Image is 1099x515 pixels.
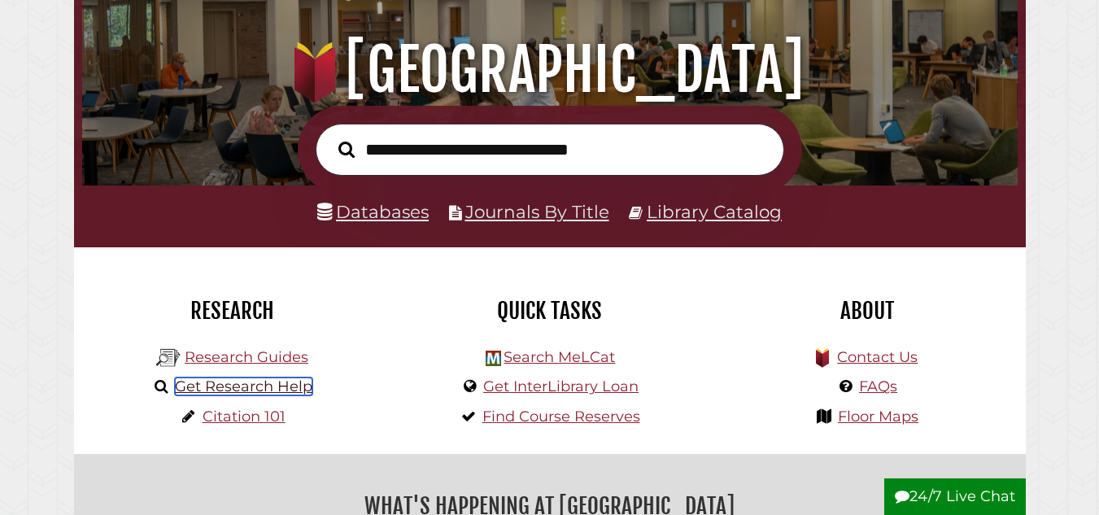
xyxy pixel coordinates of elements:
[175,378,312,395] a: Get Research Help
[837,348,918,366] a: Contact Us
[338,141,355,159] i: Search
[486,351,501,366] img: Hekman Library Logo
[86,297,379,325] h2: Research
[482,408,640,426] a: Find Course Reserves
[504,348,615,366] a: Search MeLCat
[403,297,696,325] h2: Quick Tasks
[317,201,429,222] a: Databases
[98,34,1001,106] h1: [GEOGRAPHIC_DATA]
[647,201,782,222] a: Library Catalog
[156,346,181,370] img: Hekman Library Logo
[483,378,639,395] a: Get InterLibrary Loan
[185,348,308,366] a: Research Guides
[721,297,1014,325] h2: About
[465,201,609,222] a: Journals By Title
[203,408,286,426] a: Citation 101
[330,137,363,162] button: Search
[859,378,897,395] a: FAQs
[838,408,918,426] a: Floor Maps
